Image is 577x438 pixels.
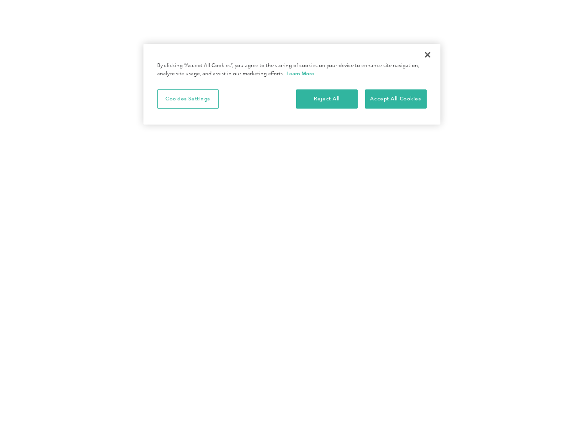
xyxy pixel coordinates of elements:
button: Accept All Cookies [365,89,427,109]
button: Reject All [296,89,358,109]
div: Cookie banner [143,44,440,125]
a: More information about your privacy, opens in a new tab [286,70,314,77]
button: Cookies Settings [157,89,219,109]
div: By clicking “Accept All Cookies”, you agree to the storing of cookies on your device to enhance s... [157,62,427,78]
div: Privacy [143,44,440,125]
button: Close [418,45,438,65]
